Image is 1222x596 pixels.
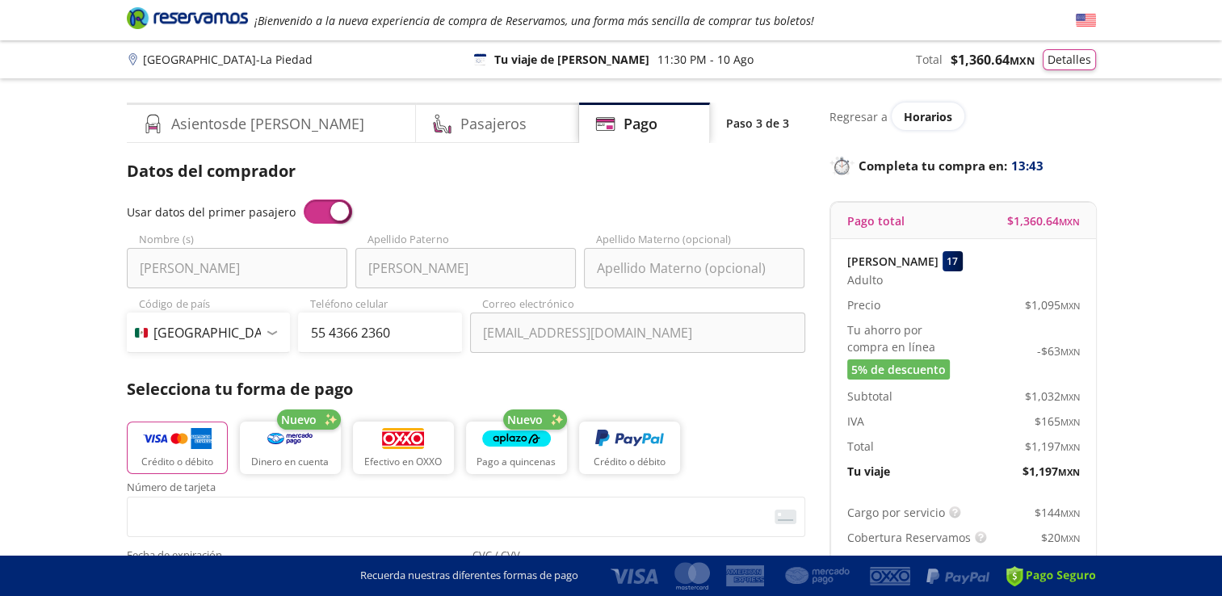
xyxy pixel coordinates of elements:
button: English [1076,10,1096,31]
span: $ 20 [1041,529,1080,546]
p: Recuerda nuestras diferentes formas de pago [360,568,578,584]
p: Regresar a [829,108,888,125]
small: MXN [1060,300,1080,312]
button: Efectivo en OXXO [353,422,454,474]
span: $ 1,197 [1023,463,1080,480]
p: [GEOGRAPHIC_DATA] - La Piedad [143,51,313,68]
img: MX [135,328,148,338]
p: Tu viaje de [PERSON_NAME] [494,51,649,68]
span: $ 165 [1035,413,1080,430]
span: 13:43 [1011,157,1044,175]
small: MXN [1060,346,1080,358]
p: [PERSON_NAME] [847,253,939,270]
span: Horarios [904,109,952,124]
p: Precio [847,296,880,313]
h4: Asientos de [PERSON_NAME] [171,113,364,135]
p: Subtotal [847,388,892,405]
small: MXN [1058,466,1080,478]
small: MXN [1010,53,1035,68]
p: IVA [847,413,864,430]
span: $ 1,360.64 [1007,212,1080,229]
small: MXN [1060,532,1080,544]
p: Crédito o débito [141,455,213,469]
span: Adulto [847,271,883,288]
p: Selecciona tu forma de pago [127,377,805,401]
button: Pago a quincenas [466,422,567,474]
span: 5% de descuento [851,361,946,378]
i: Brand Logo [127,6,248,30]
button: Crédito o débito [127,422,228,474]
span: $ 144 [1035,504,1080,521]
p: Pago total [847,212,905,229]
em: ¡Bienvenido a la nueva experiencia de compra de Reservamos, una forma más sencilla de comprar tus... [254,13,814,28]
button: Detalles [1043,49,1096,70]
div: 17 [943,251,963,271]
p: 11:30 PM - 10 Ago [657,51,754,68]
p: Pago a quincenas [477,455,556,469]
p: Total [916,51,943,68]
button: Dinero en cuenta [240,422,341,474]
iframe: Iframe del número de tarjeta asegurada [134,502,798,532]
span: $ 1,095 [1025,296,1080,313]
small: MXN [1060,441,1080,453]
p: Completa tu compra en : [829,154,1096,177]
span: Número de tarjeta [127,482,805,497]
span: Fecha de expiración [127,550,460,565]
button: Crédito o débito [579,422,680,474]
span: Usar datos del primer pasajero [127,204,296,220]
p: Datos del comprador [127,159,805,183]
small: MXN [1060,416,1080,428]
p: Total [847,438,874,455]
p: Efectivo en OXXO [364,455,442,469]
img: card [775,510,796,524]
span: Nuevo [281,411,317,428]
h4: Pago [624,113,657,135]
h4: Pasajeros [460,113,527,135]
span: $ 1,197 [1025,438,1080,455]
p: Tu ahorro por compra en línea [847,321,964,355]
p: Cargo por servicio [847,504,945,521]
span: -$ 63 [1037,342,1080,359]
p: Cobertura Reservamos [847,529,971,546]
p: Crédito o débito [594,455,666,469]
small: MXN [1059,216,1080,228]
input: Apellido Materno (opcional) [584,248,804,288]
input: Apellido Paterno [355,248,576,288]
p: Dinero en cuenta [251,455,329,469]
span: $ 1,032 [1025,388,1080,405]
div: Regresar a ver horarios [829,103,1096,130]
small: MXN [1060,507,1080,519]
a: Brand Logo [127,6,248,35]
p: Paso 3 de 3 [726,115,789,132]
input: Correo electrónico [470,313,805,353]
input: Teléfono celular [298,313,462,353]
input: Nombre (s) [127,248,347,288]
span: $ 1,360.64 [951,50,1035,69]
p: Adicionales [847,554,911,571]
small: MXN [1060,391,1080,403]
p: Tu viaje [847,463,890,480]
span: CVC / CVV [472,550,805,565]
span: Nuevo [507,411,543,428]
span: $ 164 [1032,554,1080,571]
